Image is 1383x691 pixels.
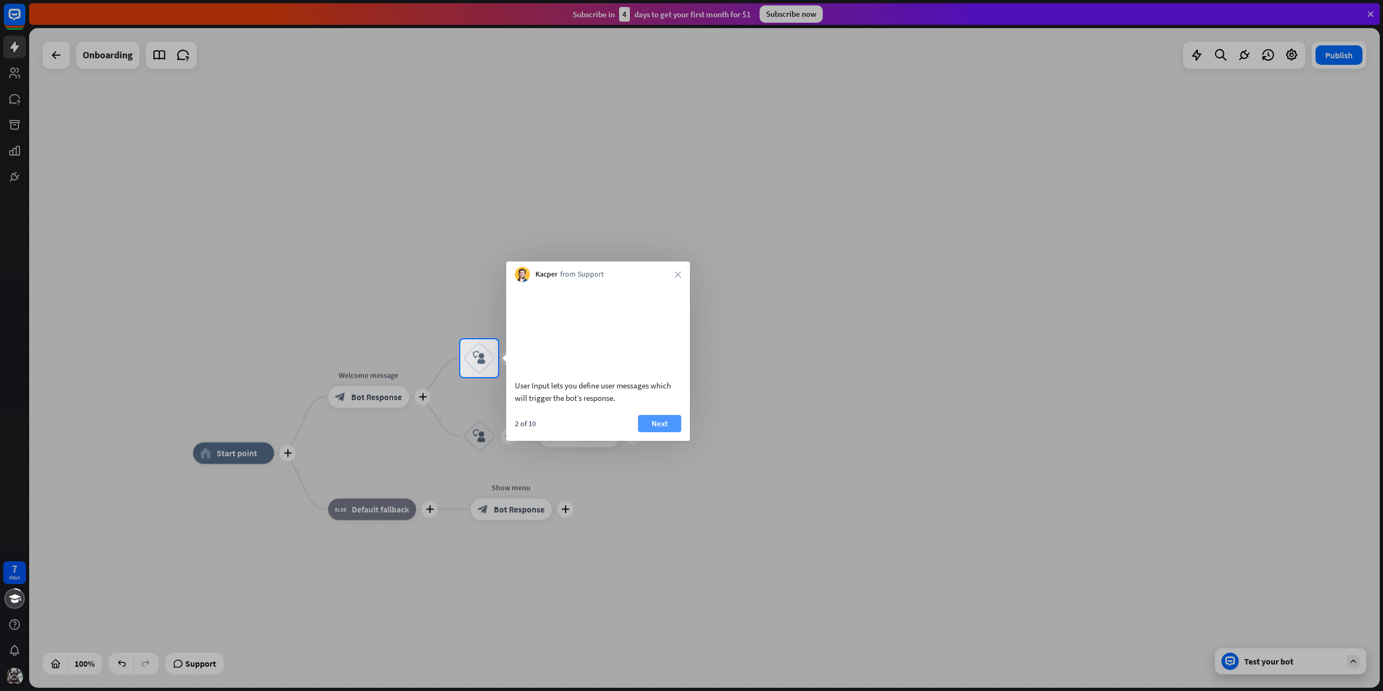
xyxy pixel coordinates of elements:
i: block_user_input [473,352,486,365]
span: Kacper [535,269,558,280]
button: Open LiveChat chat widget [9,4,41,37]
button: Next [638,415,681,432]
i: close [675,271,681,278]
span: from Support [560,269,604,280]
div: User Input lets you define user messages which will trigger the bot’s response. [515,379,681,404]
div: 2 of 10 [515,419,536,428]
